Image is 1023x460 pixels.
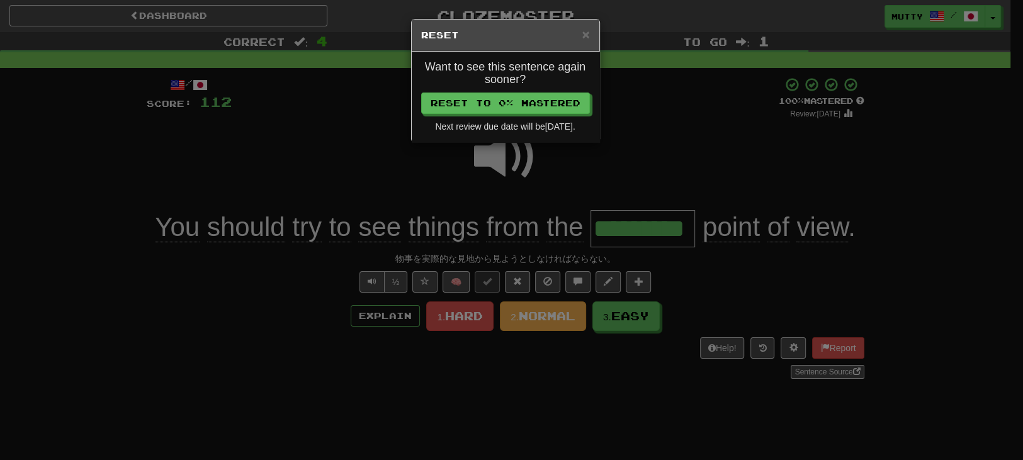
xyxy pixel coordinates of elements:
h4: Want to see this sentence again sooner? [421,61,590,86]
span: × [582,27,589,42]
button: Close [582,28,589,41]
h5: Reset [421,29,590,42]
button: Reset to 0% Mastered [421,93,590,114]
div: Next review due date will be [DATE] . [421,120,590,133]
